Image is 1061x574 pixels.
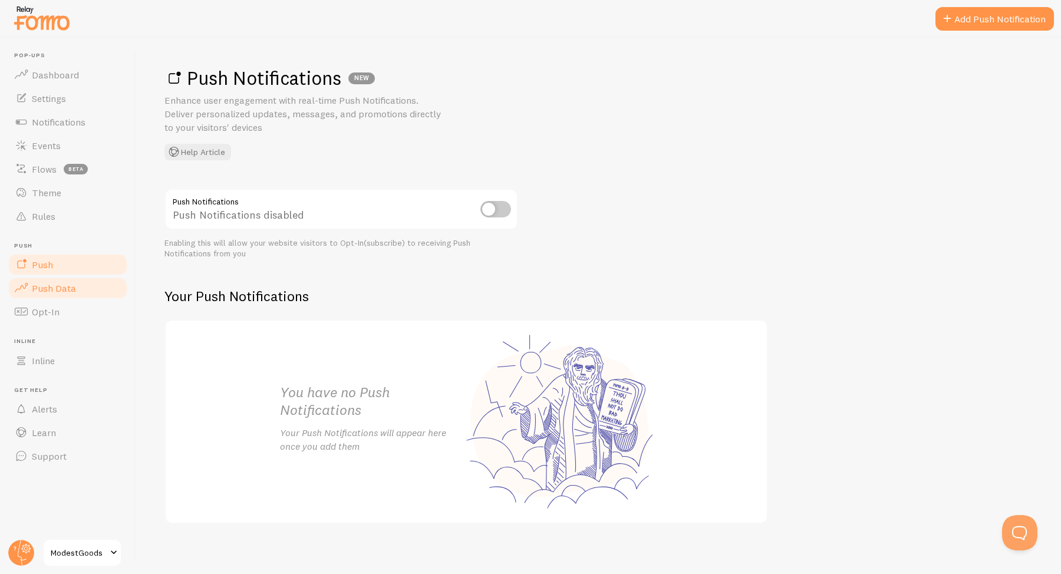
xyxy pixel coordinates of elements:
img: fomo-relay-logo-orange.svg [12,3,71,33]
p: Your Push Notifications will appear here once you add them [280,426,466,453]
a: Alerts [7,397,128,421]
div: Push Notifications disabled [164,189,518,232]
a: Push Data [7,276,128,300]
h2: You have no Push Notifications [280,383,466,420]
a: Flows beta [7,157,128,181]
div: NEW [348,72,375,84]
span: Push [32,259,53,270]
span: Push [14,242,128,250]
p: Enhance user engagement with real-time Push Notifications. Deliver personalized updates, messages... [164,94,447,134]
span: Push Data [32,282,76,294]
span: Events [32,140,61,151]
h2: Your Push Notifications [164,287,768,305]
span: Flows [32,163,57,175]
iframe: Help Scout Beacon - Open [1002,515,1037,550]
a: Push [7,253,128,276]
a: Rules [7,204,128,228]
a: Inline [7,349,128,372]
span: Dashboard [32,69,79,81]
span: Pop-ups [14,52,128,60]
a: Theme [7,181,128,204]
div: Enabling this will allow your website visitors to Opt-In(subscribe) to receiving Push Notificatio... [164,238,518,259]
a: Notifications [7,110,128,134]
h1: Push Notifications [164,66,1033,90]
a: Opt-In [7,300,128,324]
a: ModestGoods [42,539,122,567]
span: Support [32,450,67,462]
span: Opt-In [32,306,60,318]
span: ModestGoods [51,546,107,560]
button: Help Article [164,144,231,160]
span: Alerts [32,403,57,415]
span: Inline [32,355,55,367]
a: Support [7,444,128,468]
span: beta [64,164,88,174]
a: Events [7,134,128,157]
a: Learn [7,421,128,444]
span: Settings [32,93,66,104]
a: Dashboard [7,63,128,87]
span: Notifications [32,116,85,128]
span: Rules [32,210,55,222]
a: Settings [7,87,128,110]
span: Learn [32,427,56,438]
span: Inline [14,338,128,345]
span: Get Help [14,387,128,394]
span: Theme [32,187,61,199]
